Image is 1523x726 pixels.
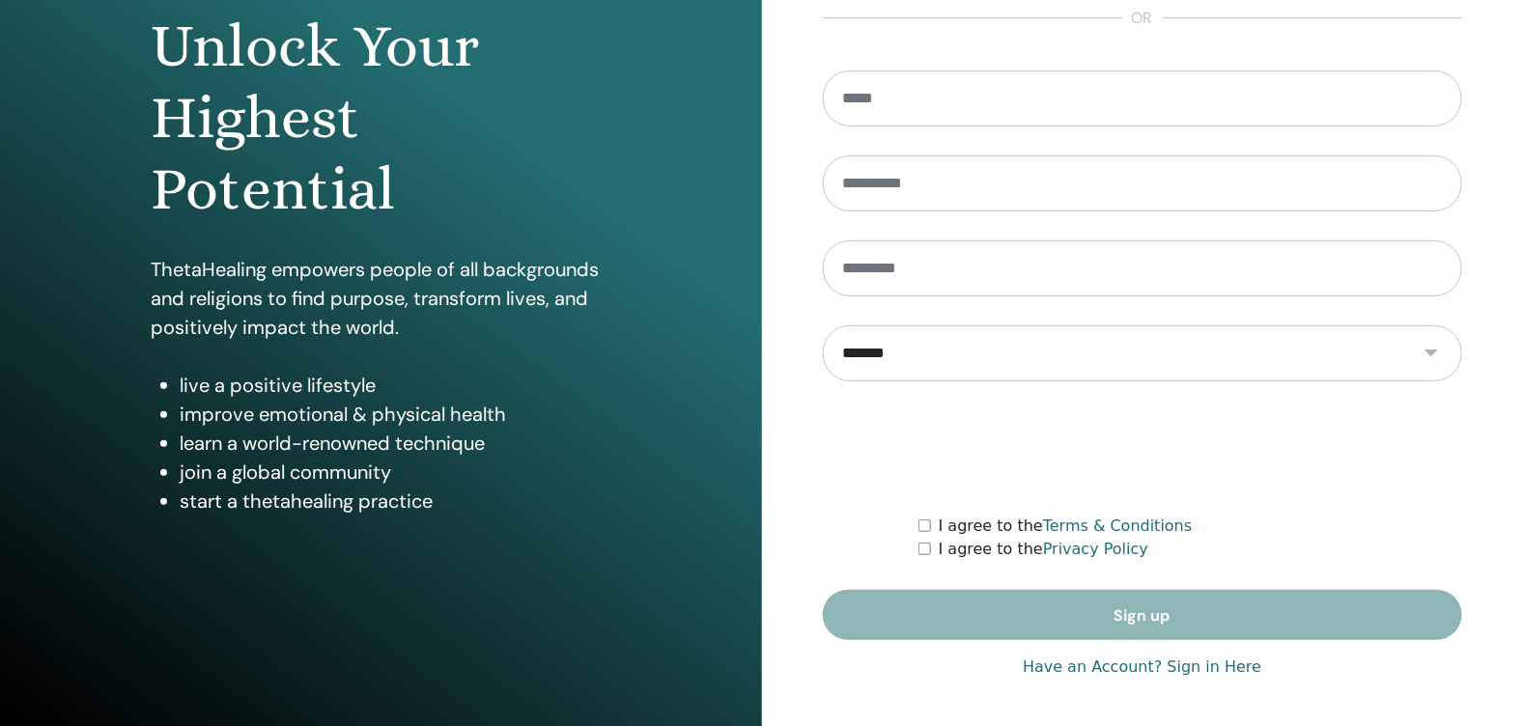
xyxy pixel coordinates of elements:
[1043,540,1148,558] a: Privacy Policy
[180,487,610,516] li: start a thetahealing practice
[151,11,610,226] h1: Unlock Your Highest Potential
[180,400,610,429] li: improve emotional & physical health
[151,255,610,342] p: ThetaHealing empowers people of all backgrounds and religions to find purpose, transform lives, a...
[180,371,610,400] li: live a positive lifestyle
[996,410,1289,486] iframe: reCAPTCHA
[939,515,1193,538] label: I agree to the
[1023,656,1261,679] a: Have an Account? Sign in Here
[1122,7,1163,30] span: or
[1043,517,1192,535] a: Terms & Conditions
[180,429,610,458] li: learn a world-renowned technique
[939,538,1148,561] label: I agree to the
[180,458,610,487] li: join a global community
